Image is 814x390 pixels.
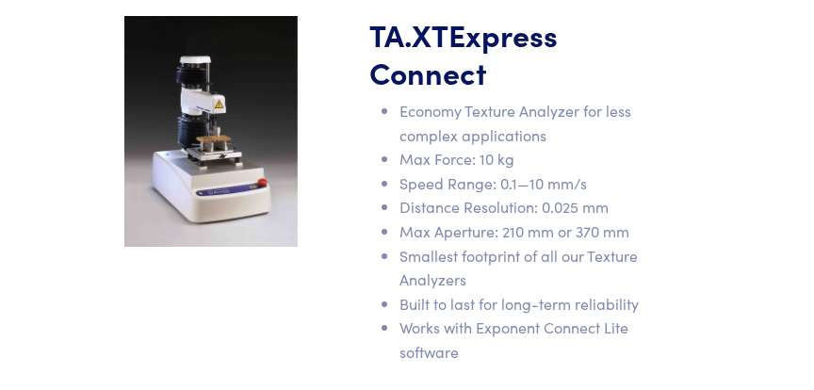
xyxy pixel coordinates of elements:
li: Built to last for long-term reliability [399,292,641,317]
li: Speed Range: 0.1—10 mm/s [399,171,641,196]
li: Smallest footprint of all our Texture Analyzers [399,244,641,292]
li: Works with Exponent Connect Lite software [399,316,641,364]
li: Max Aperture: 210 mm or 370 mm [399,219,641,244]
li: Distance Resolution: 0.025 mm [399,195,641,219]
h1: TA.XT [369,16,641,91]
span: Express Connect [369,13,558,93]
li: Economy Texture Analyzer for less complex applications [399,99,641,147]
li: Max Force: 10 kg [399,147,641,171]
img: carousel-express-cracker.jpg [124,16,298,247]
